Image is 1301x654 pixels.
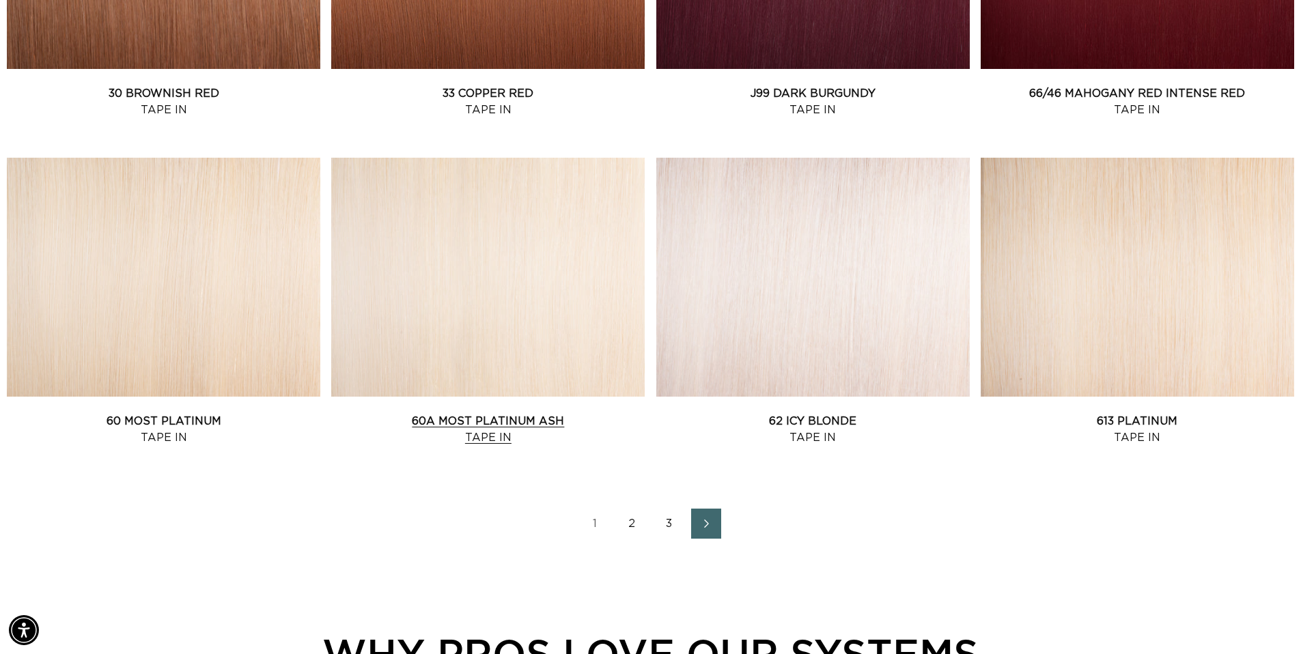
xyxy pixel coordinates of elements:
[331,413,645,446] a: 60A Most Platinum Ash Tape In
[654,509,684,539] a: Page 3
[1233,588,1301,654] iframe: Chat Widget
[331,85,645,118] a: 33 Copper Red Tape In
[691,509,721,539] a: Next page
[617,509,647,539] a: Page 2
[656,85,970,118] a: J99 Dark Burgundy Tape In
[656,413,970,446] a: 62 Icy Blonde Tape In
[9,615,39,645] div: Accessibility Menu
[981,413,1294,446] a: 613 Platinum Tape In
[981,85,1294,118] a: 66/46 Mahogany Red Intense Red Tape In
[7,85,320,118] a: 30 Brownish Red Tape In
[580,509,611,539] a: Page 1
[7,413,320,446] a: 60 Most Platinum Tape In
[7,509,1294,539] nav: Pagination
